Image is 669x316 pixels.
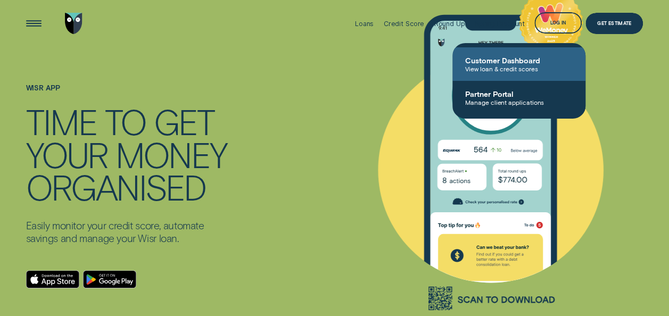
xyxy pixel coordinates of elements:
h4: TIME TO GET YOUR MONEY ORGANISED [26,105,230,204]
div: Credit Score [384,20,425,28]
div: TIME [26,105,97,138]
p: Easily monitor your credit score, automate savings and manage your Wisr loan. [26,219,230,245]
a: Partner PortalManage client applications [452,81,585,114]
span: View loan & credit scores [465,65,573,72]
div: MONEY [115,138,227,171]
span: Partner Portal [465,89,573,98]
h1: WISR APP [26,84,230,105]
a: Get Estimate [585,13,643,34]
img: Wisr [65,13,82,34]
span: Manage client applications [465,98,573,106]
div: Spring Discount [475,20,525,28]
div: Round Up [434,20,465,28]
div: ORGANISED [26,171,205,204]
a: Android App on Google Play [83,270,136,288]
button: Log in [534,12,581,34]
button: Open Menu [23,13,44,34]
div: YOUR [26,138,108,171]
a: Download on the App Store [26,270,79,288]
div: Loans [355,20,374,28]
div: TO [105,105,146,138]
span: Customer Dashboard [465,56,573,65]
a: Customer DashboardView loan & credit scores [452,47,585,81]
div: GET [154,105,214,138]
